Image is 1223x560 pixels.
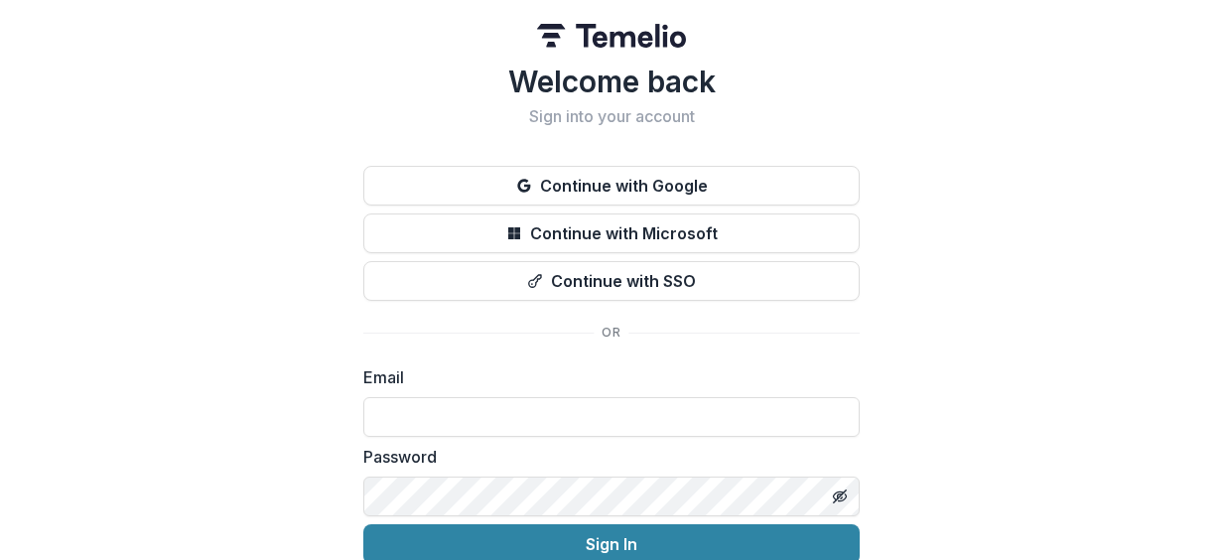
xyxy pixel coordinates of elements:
label: Email [363,365,848,389]
button: Continue with Microsoft [363,213,860,253]
h2: Sign into your account [363,107,860,126]
button: Toggle password visibility [824,481,856,512]
label: Password [363,445,848,469]
h1: Welcome back [363,64,860,99]
button: Continue with SSO [363,261,860,301]
button: Continue with Google [363,166,860,206]
img: Temelio [537,24,686,48]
